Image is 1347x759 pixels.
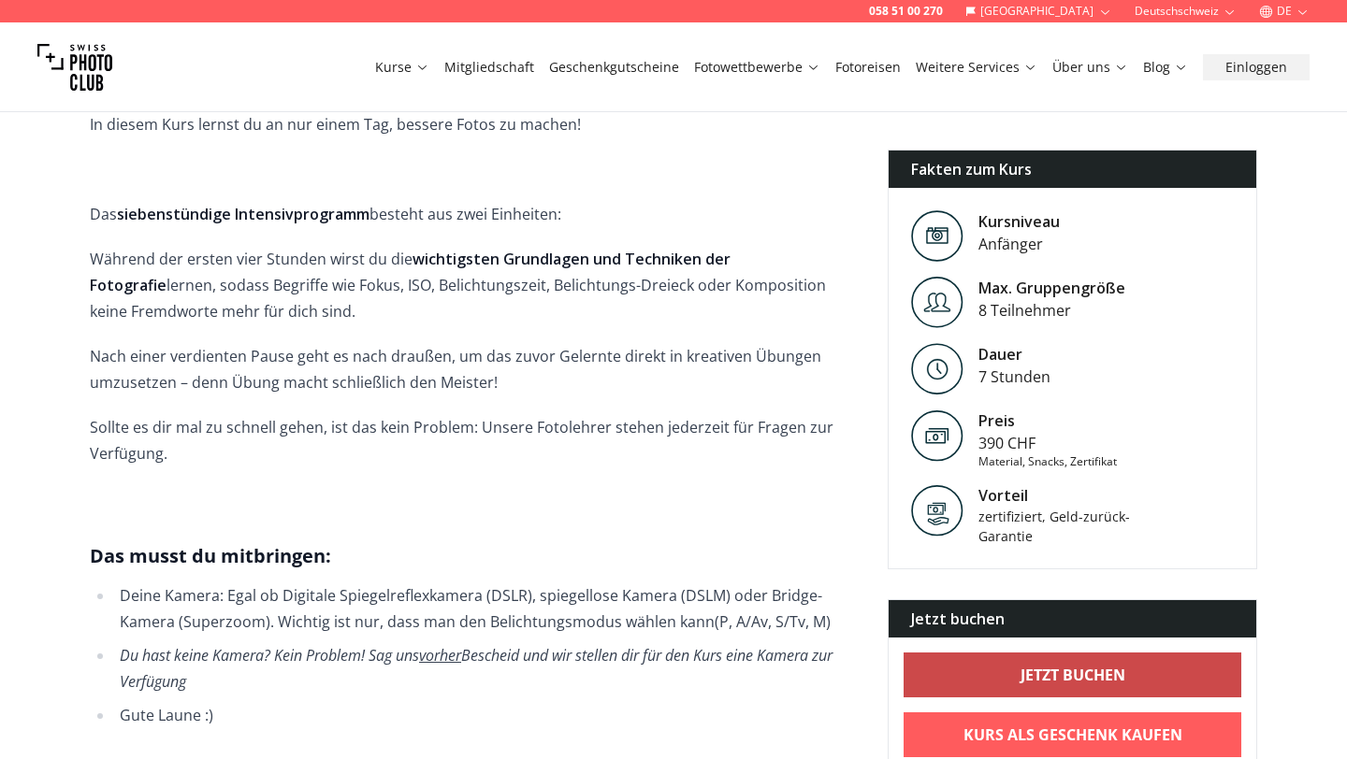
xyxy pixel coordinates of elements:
strong: siebenstündige Intensivprogramm [117,204,369,224]
li: Gute Laune :) [114,702,858,728]
button: Über uns [1045,54,1136,80]
p: Nach einer verdienten Pause geht es nach draußen, um das zuvor Gelernte direkt in kreativen Übung... [90,343,858,395]
em: Du hast keine Kamera? Kein Problem! Sag uns Bescheid und wir stellen dir für den Kurs eine Kamera... [120,645,833,692]
button: Einloggen [1203,54,1310,80]
b: Jetzt buchen [1021,664,1125,686]
div: 390 CHF [978,432,1117,454]
a: Über uns [1052,58,1128,77]
img: Level [911,210,963,262]
a: Fotowettbewerbe [694,58,820,77]
a: Mitgliedschaft [444,58,534,77]
a: Kurse [375,58,429,77]
a: 058 51 00 270 [869,4,943,19]
button: Fotowettbewerbe [687,54,828,80]
img: Preis [911,409,963,462]
a: Kurs als Geschenk kaufen [904,712,1241,757]
button: Blog [1136,54,1195,80]
button: Mitgliedschaft [437,54,542,80]
li: Deine Kamera: Egal ob Digitale Spiegelreflexkamera ( (P, A/Av, S/Tv, M) [114,582,858,635]
button: Weitere Services [908,54,1045,80]
div: Preis [978,409,1117,432]
img: Level [911,277,963,328]
p: In diesem Kurs lernst du an nur einem Tag, bessere Fotos zu machen! [90,111,858,137]
div: Jetzt buchen [889,600,1256,637]
div: Fakten zum Kurs [889,150,1256,188]
a: Geschenkgutscheine [549,58,679,77]
u: vorher [419,645,461,666]
div: Max. Gruppengröße [978,277,1125,299]
div: Vorteil [978,484,1137,507]
button: Fotoreisen [828,54,908,80]
div: zertifiziert, Geld-zurück-Garantie [978,507,1137,546]
div: Material, Snacks, Zertifikat [978,454,1117,469]
p: Das besteht aus zwei Einheiten: [90,201,858,227]
b: Kurs als Geschenk kaufen [963,723,1182,746]
a: Fotoreisen [835,58,901,77]
img: Vorteil [911,484,963,537]
div: Dauer [978,343,1050,365]
img: Swiss photo club [37,30,112,105]
div: Kursniveau [978,210,1060,233]
a: Blog [1143,58,1188,77]
p: Während der ersten vier Stunden wirst du die lernen, sodass Begriffe wie Fokus, ISO, Belichtungsz... [90,246,858,324]
button: Geschenkgutscheine [542,54,687,80]
div: 8 Teilnehmer [978,299,1125,322]
a: Jetzt buchen [904,652,1241,697]
strong: Das musst du mitbringen: [90,543,331,568]
div: 7 Stunden [978,365,1050,388]
p: Sollte es dir mal zu schnell gehen, ist das kein Problem: Unsere Fotolehrer stehen jederzeit für ... [90,414,858,466]
button: Kurse [368,54,437,80]
a: Weitere Services [916,58,1037,77]
img: Level [911,343,963,394]
div: Anfänger [978,233,1060,255]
